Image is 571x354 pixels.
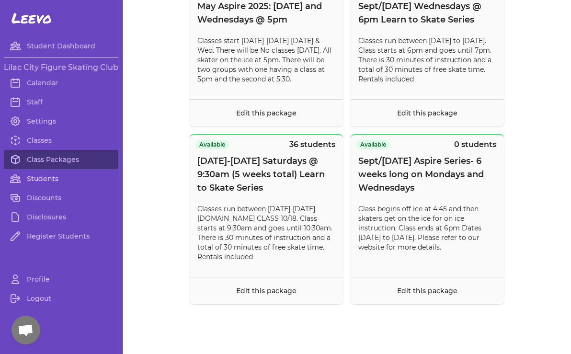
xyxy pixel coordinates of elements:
p: Classes start [DATE]-[DATE] [DATE] & Wed. There will be No classes [DATE]. All skater on the ice ... [197,36,335,84]
h3: Lilac City Figure Skating Club [4,62,118,73]
a: Disclosures [4,207,118,227]
a: Edit this package [397,109,457,117]
p: 36 students [289,139,335,150]
a: Profile [4,270,118,289]
p: Classes run between [DATE] to [DATE]. Class starts at 6pm and goes until 7pm. There is 30 minutes... [358,36,496,84]
p: Class begins off ice at 4:45 and then skaters get on the ice for on ice instruction. Class ends a... [358,204,496,252]
a: Staff [4,92,118,112]
span: Available [356,140,390,149]
span: Leevo [11,10,52,27]
a: Discounts [4,188,118,207]
p: 0 students [454,139,496,150]
a: Edit this package [236,286,297,295]
a: Class Packages [4,150,118,169]
a: Open chat [11,316,40,344]
a: Edit this package [397,286,457,295]
span: Sept/[DATE] Aspire Series- 6 weeks long on Mondays and Wednesdays [358,154,496,194]
a: Edit this package [236,109,297,117]
a: Settings [4,112,118,131]
p: Classes run between [DATE]-[DATE][DOMAIN_NAME] CLASS 10/18. Class starts at 9:30am and goes until... [197,204,335,262]
button: Available0 studentsSept/[DATE] Aspire Series- 6 weeks long on Mondays and WednesdaysClass begins ... [351,134,504,304]
button: Available36 students[DATE]-[DATE] Saturdays @ 9:30am (5 weeks total) Learn to Skate SeriesClasses... [190,134,343,304]
span: Available [195,140,229,149]
span: [DATE]-[DATE] Saturdays @ 9:30am (5 weeks total) Learn to Skate Series [197,154,335,194]
a: Register Students [4,227,118,246]
a: Calendar [4,73,118,92]
a: Classes [4,131,118,150]
a: Logout [4,289,118,308]
a: Student Dashboard [4,36,118,56]
a: Students [4,169,118,188]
